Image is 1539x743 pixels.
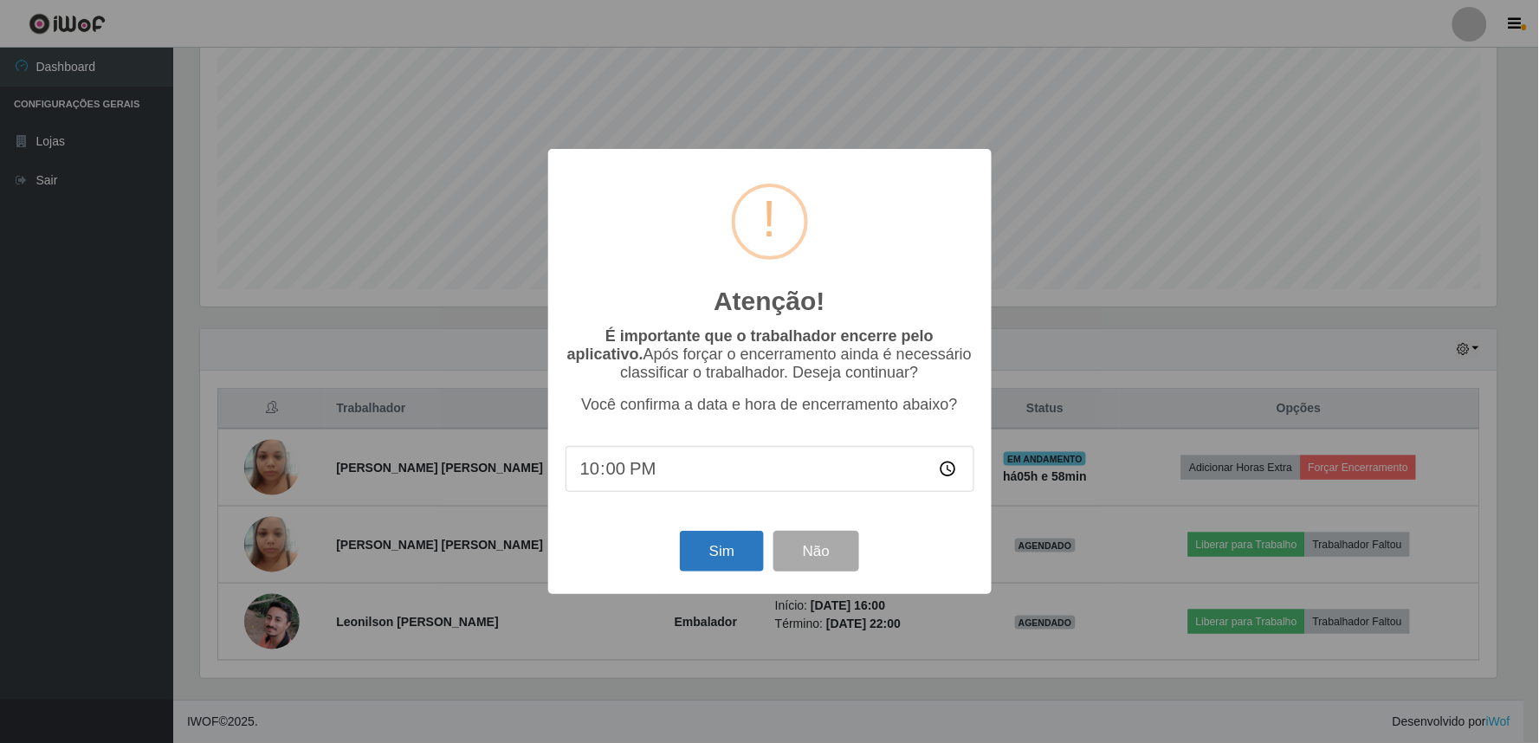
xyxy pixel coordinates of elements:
[567,327,934,363] b: É importante que o trabalhador encerre pelo aplicativo.
[566,396,974,414] p: Você confirma a data e hora de encerramento abaixo?
[714,286,824,317] h2: Atenção!
[773,531,859,572] button: Não
[680,531,764,572] button: Sim
[566,327,974,382] p: Após forçar o encerramento ainda é necessário classificar o trabalhador. Deseja continuar?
